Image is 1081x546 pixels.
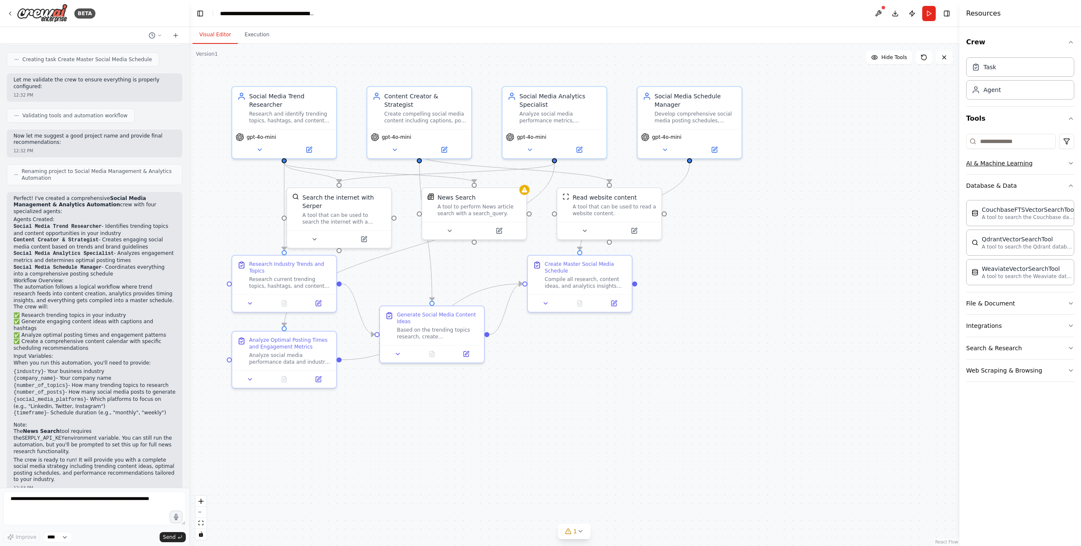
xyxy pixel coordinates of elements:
[304,298,333,308] button: Open in side panel
[14,410,176,417] li: - Schedule duration (e.g., "monthly", "weekly")
[14,195,146,208] strong: Social Media Management & Analytics Automation
[558,524,591,539] button: 1
[599,298,628,308] button: Open in side panel
[14,382,176,389] li: - How many trending topics to research
[231,255,337,313] div: Research Industry Trends and TopicsResearch current trending topics, hashtags, and content opport...
[14,216,176,223] h2: Agents Created:
[169,30,182,41] button: Start a new chat
[557,187,662,240] div: ScrapeWebsiteToolRead website contentA tool that can be used to read a website content.
[280,163,288,250] g: Edge from ceec5dcc-3298-4aff-ae8b-25c0d540d8ac to 1e1f8759-ca2e-4067-bd35-8c7b12ff4c31
[22,112,128,119] span: Validating tools and automation workflow
[966,292,1074,314] button: File & Document
[14,353,176,360] h2: Input Variables:
[14,485,176,491] div: 12:33 PM
[196,507,206,518] button: zoom out
[266,298,302,308] button: No output available
[14,397,87,403] code: {social_media_platforms}
[982,265,1075,273] div: WeaviateVectorSearchTool
[14,457,176,483] p: The crew is ready to run! It will provide you with a complete social media strategy including tre...
[335,163,559,183] g: Edge from 54f1fcfd-b490-476a-9b18-af264b8f02dd to e61ca83b-6d15-40c9-965f-603a3cce8053
[545,261,627,274] div: Create Master Social Media Schedule
[196,496,206,540] div: React Flow controls
[866,51,912,64] button: Hide Tools
[14,92,176,98] div: 12:32 PM
[414,349,450,359] button: No output available
[74,8,95,19] div: BETA
[519,111,601,124] div: Analyze social media performance metrics, engagement data, and audience behavior patterns to iden...
[14,237,99,243] code: Content Creator & Strategist
[983,63,996,71] div: Task
[194,8,206,19] button: Hide left sidebar
[196,51,218,57] div: Version 1
[163,534,176,541] span: Send
[304,374,333,384] button: Open in side panel
[302,212,386,225] div: A tool that can be used to search the internet with a search_query. Supports different search typ...
[966,107,1074,130] button: Tools
[266,374,302,384] button: No output available
[379,305,485,363] div: Generate Social Media Content IdeasBased on the trending topics research, create {number_of_posts...
[982,214,1075,221] p: A tool to search the Couchbase database for relevant information on internal documents.
[22,56,152,63] span: Creating task Create Master Social Media Schedule
[972,269,978,276] img: WeaviateVectorSearchTool
[14,410,47,416] code: {timeframe}
[14,389,65,395] code: {number_of_posts}
[340,234,388,244] button: Open in side panel
[610,226,658,236] button: Open in side panel
[17,4,68,23] img: Logo
[14,360,176,367] p: When you run this automation, you'll need to provide:
[972,239,978,246] img: QdrantVectorSearchTool
[437,203,521,217] div: A tool to perform News article search with a search_query.
[384,111,466,124] div: Create compelling social media content including captions, post ideas, and content calendars base...
[966,30,1074,54] button: Crew
[519,92,601,109] div: Social Media Analytics Specialist
[475,226,523,236] button: Open in side panel
[170,511,182,523] button: Click to speak your automation idea
[14,396,176,410] li: - Which platforms to focus on (e.g., "LinkedIn, Twitter, Instagram")
[14,251,114,257] code: Social Media Analytics Specialist
[14,237,176,250] li: - Creates engaging social media content based on trends and brand guidelines
[196,496,206,507] button: zoom in
[249,92,331,109] div: Social Media Trend Researcher
[196,529,206,540] button: toggle interactivity
[22,435,65,441] code: SERPLY_API_KEY
[562,298,598,308] button: No output available
[14,264,176,278] li: - Coordinates everything into a comprehensive posting schedule
[231,331,337,389] div: Analyze Optimal Posting Times and Engagement MetricsAnalyze social media performance data and ind...
[420,145,468,155] button: Open in side panel
[238,26,276,44] button: Execution
[972,210,978,216] img: CouchbaseFTSVectorSearchTool
[655,92,736,109] div: Social Media Schedule Manager
[14,383,68,389] code: {number_of_topics}
[342,280,375,339] g: Edge from 1e1f8759-ca2e-4067-bd35-8c7b12ff4c31 to c10c8709-e575-403c-b0b1-0c85ff181e9d
[527,255,633,313] div: Create Master Social Media ScheduleCompile all research, content ideas, and analytics insights in...
[427,193,434,200] img: SerplyNewsSearchTool
[249,261,331,274] div: Research Industry Trends and Topics
[342,280,522,364] g: Edge from b1b1a23e-195c-4780-9245-c902bccf4400 to 1c0dbf98-fe3a-461f-819e-89cf222d39ac
[14,428,176,455] p: The tool requires the environment variable. You can still run the automation, but you'll be promp...
[652,134,682,141] span: gpt-4o-mini
[249,337,331,350] div: Analyze Optimal Posting Times and Engagement Metrics
[367,86,472,159] div: Content Creator & StrategistCreate compelling social media content including captions, post ideas...
[982,243,1075,250] p: A tool to search the Qdrant database for relevant information on internal documents.
[573,203,656,217] div: A tool that can be used to read a website content.
[397,327,479,340] div: Based on the trending topics research, create {number_of_posts} engaging social media content ide...
[249,111,331,124] div: Research and identify trending topics, hashtags, and content opportunities in the {industry} indu...
[14,422,176,429] h2: Note:
[14,376,56,381] code: {company_name}
[966,337,1074,359] button: Search & Research
[14,368,176,376] li: - Your business industry
[881,54,907,61] span: Hide Tools
[14,389,176,396] li: - How many social media posts to generate
[14,265,102,270] code: Social Media Schedule Manager
[576,163,694,250] g: Edge from eed197e4-70dd-4676-9f45-083e9aee8c1d to 1c0dbf98-fe3a-461f-819e-89cf222d39ac
[555,145,603,155] button: Open in side panel
[14,195,176,215] p: Perfect! I've created a comprehensive crew with four specialized agents:
[637,86,742,159] div: Social Media Schedule ManagerDevelop comprehensive social media posting schedules, coordinate con...
[982,205,1076,214] div: CouchbaseFTSVectorSearchTool
[966,152,1074,174] button: AI & Machine Learning
[247,134,276,141] span: gpt-4o-mini
[14,375,176,382] li: - Your company name
[421,187,527,240] div: SerplyNewsSearchToolNews SearchA tool to perform News article search with a search_query.
[562,193,569,200] img: ScrapeWebsiteTool
[160,532,186,542] button: Send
